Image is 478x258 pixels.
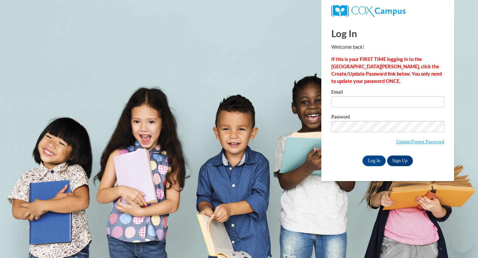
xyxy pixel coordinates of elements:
[331,114,444,121] label: Password
[451,231,473,253] iframe: Button to launch messaging window
[396,139,444,144] a: Update/Forgot Password
[331,5,406,17] img: COX Campus
[331,90,444,96] label: Email
[387,156,413,166] a: Sign Up
[331,27,444,40] h1: Log In
[331,56,442,84] strong: If this is your FIRST TIME logging in to the [GEOGRAPHIC_DATA][PERSON_NAME], click the Create/Upd...
[331,5,444,17] a: COX Campus
[362,156,386,166] input: Log In
[331,43,444,51] p: Welcome back!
